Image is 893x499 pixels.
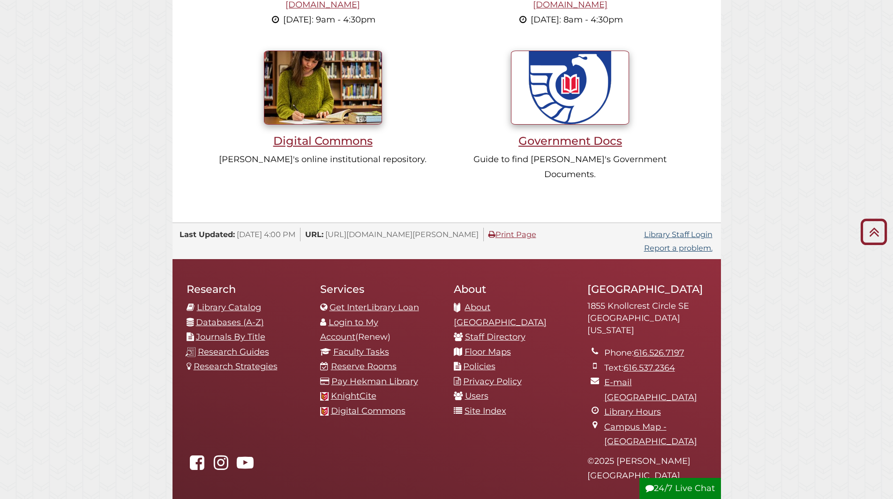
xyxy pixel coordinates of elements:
[210,461,232,471] a: hekmanlibrary on Instagram
[604,361,707,376] li: Text:
[465,134,676,148] h3: Government Docs
[331,391,376,401] a: KnightCite
[186,347,195,357] img: research-guides-icon-white_37x37.png
[531,15,623,25] span: [DATE]: 8am - 4:30pm
[463,361,495,372] a: Policies
[587,300,707,336] address: 1855 Knollcrest Circle SE [GEOGRAPHIC_DATA][US_STATE]
[217,152,429,167] p: [PERSON_NAME]'s online institutional repository.
[320,283,440,296] h2: Services
[465,82,676,148] a: Government Docs
[634,348,684,358] a: 616.526.7197
[264,51,382,125] img: Student writing inside library
[454,302,547,328] a: About [GEOGRAPHIC_DATA]
[320,407,329,416] img: Calvin favicon logo
[465,332,525,342] a: Staff Directory
[604,422,697,447] a: Campus Map - [GEOGRAPHIC_DATA]
[237,230,295,239] span: [DATE] 4:00 PM
[196,317,264,328] a: Databases (A-Z)
[488,230,536,239] a: Print Page
[333,347,389,357] a: Faculty Tasks
[465,347,511,357] a: Floor Maps
[320,392,329,401] img: Calvin favicon logo
[331,376,418,387] a: Pay Hekman Library
[234,461,256,471] a: Hekman Library on YouTube
[454,283,573,296] h2: About
[320,315,440,345] li: (Renew)
[587,283,707,296] h2: [GEOGRAPHIC_DATA]
[187,461,208,471] a: Hekman Library on Facebook
[465,152,676,182] p: Guide to find [PERSON_NAME]'s Government Documents.
[465,391,488,401] a: Users
[604,346,707,361] li: Phone:
[587,454,707,484] p: © 2025 [PERSON_NAME][GEOGRAPHIC_DATA]
[194,361,278,372] a: Research Strategies
[604,407,661,417] a: Library Hours
[196,332,265,342] a: Journals By Title
[305,230,323,239] span: URL:
[488,231,495,238] i: Print Page
[511,51,629,125] img: U.S. Government Documents seal
[325,230,479,239] span: [URL][DOMAIN_NAME][PERSON_NAME]
[644,230,713,239] a: Library Staff Login
[198,347,269,357] a: Research Guides
[180,230,235,239] span: Last Updated:
[604,377,697,402] a: E-mail [GEOGRAPHIC_DATA]
[197,302,261,313] a: Library Catalog
[330,302,419,313] a: Get InterLibrary Loan
[331,361,397,372] a: Reserve Rooms
[463,376,522,387] a: Privacy Policy
[857,224,891,239] a: Back to Top
[187,283,306,296] h2: Research
[644,243,713,253] a: Report a problem.
[217,134,429,148] h3: Digital Commons
[331,406,405,416] a: Digital Commons
[320,317,378,343] a: Login to My Account
[217,82,429,148] a: Digital Commons
[283,15,375,25] span: [DATE]: 9am - 4:30pm
[465,406,506,416] a: Site Index
[623,363,675,373] a: 616.537.2364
